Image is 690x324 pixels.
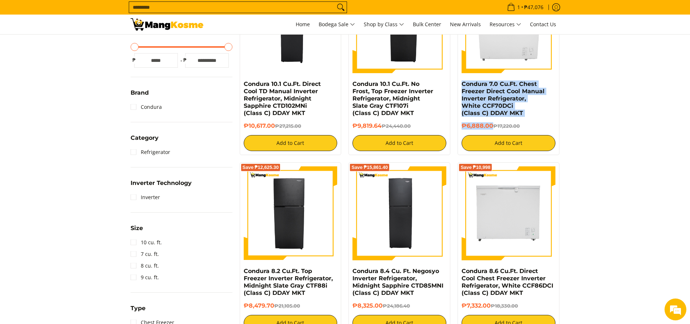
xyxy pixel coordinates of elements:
[462,122,555,130] h6: ₱6,888.00
[462,166,555,260] img: Condura 8.6 Cu.Ft. Direct Cool Chest Freezer Inverter Refrigerator, White CCF86DCI (Class C) DDAY...
[490,20,521,29] span: Resources
[351,165,388,170] span: Save ₱15,861.40
[4,199,139,224] textarea: Type your message and hit 'Enter'
[446,15,484,34] a: New Arrivals
[131,29,146,35] span: Price
[131,90,149,96] span: Brand
[131,305,145,311] span: Type
[131,90,149,101] summary: Open
[493,123,520,129] del: ₱17,220.00
[244,302,338,309] h6: ₱8,479.70
[119,4,137,21] div: Minimize live chat window
[352,166,446,260] img: Condura 8.4 Cu. Ft. Negosyo Inverter Refrigerator, Midnight Sapphire CTD85MNI (Class C) DDAY MKT
[364,20,404,29] span: Shop by Class
[131,225,143,237] summary: Open
[319,20,355,29] span: Bodega Sale
[315,15,359,34] a: Bodega Sale
[211,15,560,34] nav: Main Menu
[131,248,159,260] a: 7 cu. ft.
[462,80,545,116] a: Condura 7.0 Cu.Ft. Chest Freezer Direct Cool Manual Inverter Refrigerator, White CCF70DCi (Class ...
[335,2,347,13] button: Search
[462,268,553,296] a: Condura 8.6 Cu.Ft. Direct Cool Chest Freezer Inverter Refrigerator, White CCF86DCI (Class C) DDAY...
[244,80,321,116] a: Condura 10.1 Cu.Ft. Direct Cool TD Manual Inverter Refrigerator, Midnight Sapphire CTD102MNi (Cla...
[38,41,122,50] div: Chat with us now
[274,303,300,309] del: ₱21,105.00
[244,166,338,260] img: Condura 8.2 Cu.Ft. Top Freezer Inverter Refrigerator, Midnight Slate Gray CTF88i (Class C) DDAY MKT
[352,302,446,309] h6: ₱8,325.00
[292,15,314,34] a: Home
[352,135,446,151] button: Add to Cart
[131,146,170,158] a: Refrigerator
[42,92,100,165] span: We're online!
[131,305,145,317] summary: Open
[131,135,159,146] summary: Open
[131,225,143,231] span: Size
[131,135,159,141] span: Category
[131,272,159,283] a: 9 cu. ft.
[523,5,545,10] span: ₱47,076
[131,180,192,191] summary: Open
[491,303,518,309] del: ₱18,330.00
[460,165,490,170] span: Save ₱10,998
[486,15,525,34] a: Resources
[462,302,555,309] h6: ₱7,332.00
[131,101,162,113] a: Condura
[244,122,338,130] h6: ₱10,617.00
[296,21,310,28] span: Home
[244,135,338,151] button: Add to Cart
[131,29,146,41] summary: Open
[182,56,189,64] span: ₱
[352,80,433,116] a: Condura 10.1 Cu.Ft. No Frost, Top Freezer Inverter Refrigerator, Midnight Slate Gray CTF107i (Cla...
[505,3,546,11] span: •
[131,180,192,186] span: Inverter Technology
[409,15,445,34] a: Bulk Center
[352,268,443,296] a: Condura 8.4 Cu. Ft. Negosyo Inverter Refrigerator, Midnight Sapphire CTD85MNI (Class C) DDAY MKT
[131,191,160,203] a: Inverter
[462,135,555,151] button: Add to Cart
[383,303,410,309] del: ₱24,186.40
[450,21,481,28] span: New Arrivals
[131,237,162,248] a: 10 cu. ft.
[530,21,556,28] span: Contact Us
[413,21,441,28] span: Bulk Center
[382,123,411,129] del: ₱24,440.00
[131,260,159,272] a: 8 cu. ft.
[244,268,333,296] a: Condura 8.2 Cu.Ft. Top Freezer Inverter Refrigerator, Midnight Slate Gray CTF88i (Class C) DDAY MKT
[131,56,138,64] span: ₱
[352,122,446,130] h6: ₱9,819.64
[526,15,560,34] a: Contact Us
[243,165,279,170] span: Save ₱12,625.30
[131,18,203,31] img: Class C Home &amp; Business Appliances: Up to 70% Off l Mang Kosme
[360,15,408,34] a: Shop by Class
[275,123,301,129] del: ₱27,215.00
[516,5,521,10] span: 1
